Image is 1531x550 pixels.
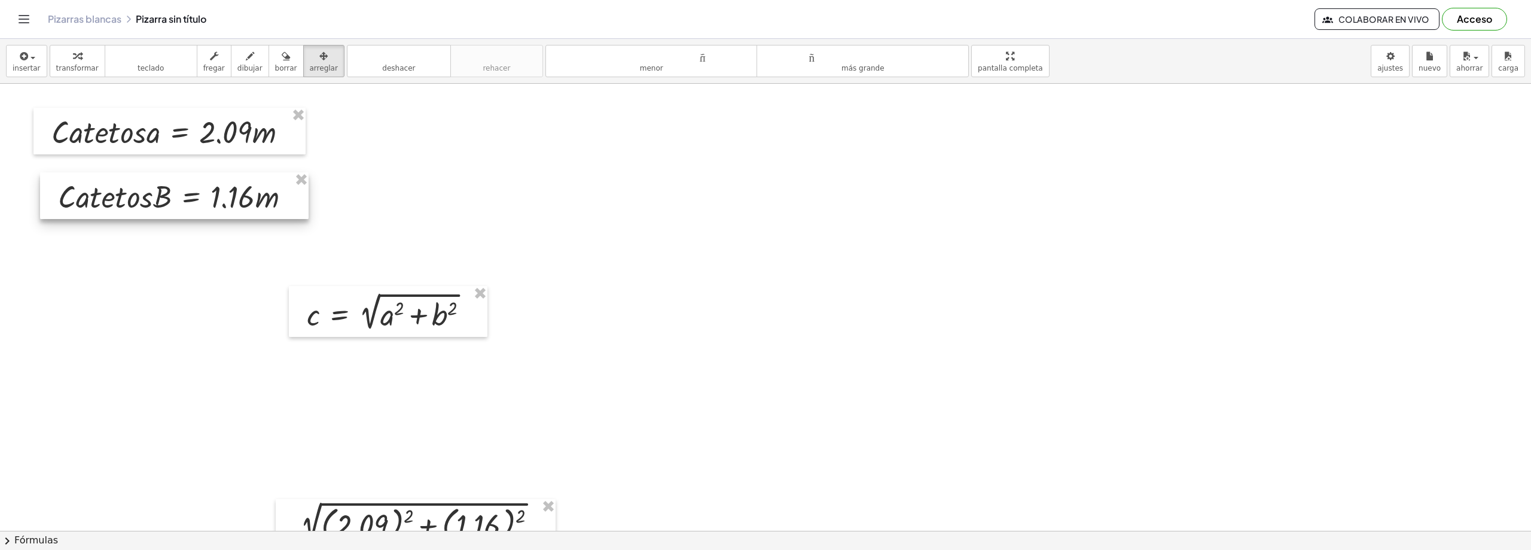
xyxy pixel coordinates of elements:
button: tamaño_del_formatomenor [545,45,758,77]
font: deshacer [353,50,444,62]
button: transformar [50,45,105,77]
font: Colaborar en vivo [1338,14,1429,25]
font: pantalla completa [978,64,1043,72]
font: nuevo [1419,64,1441,72]
button: Colaborar en vivo [1315,8,1439,30]
button: tecladoteclado [105,45,197,77]
font: Fórmulas [14,534,58,546]
button: pantalla completa [971,45,1050,77]
button: nuevo [1412,45,1447,77]
font: tamaño_del_formato [763,50,962,62]
font: transformar [56,64,99,72]
font: arreglar [310,64,338,72]
button: ajustes [1371,45,1410,77]
font: carga [1498,64,1518,72]
font: borrar [275,64,297,72]
button: borrar [269,45,304,77]
font: menor [640,64,663,72]
font: insertar [13,64,41,72]
font: más grande [841,64,885,72]
button: Cambiar navegación [14,10,33,29]
button: deshacerdeshacer [347,45,451,77]
font: tamaño_del_formato [552,50,751,62]
button: arreglar [303,45,344,77]
font: Acceso [1457,13,1492,25]
font: ahorrar [1456,64,1483,72]
font: teclado [111,50,191,62]
button: tamaño_del_formatomás grande [757,45,969,77]
a: Pizarras blancas [48,13,121,25]
button: carga [1492,45,1525,77]
font: fregar [203,64,225,72]
button: dibujar [231,45,269,77]
button: fregar [197,45,231,77]
font: ajustes [1377,64,1403,72]
button: ahorrar [1450,45,1489,77]
button: Acceso [1442,8,1507,31]
font: teclado [138,64,164,72]
button: insertar [6,45,47,77]
font: dibujar [237,64,263,72]
font: rehacer [457,50,536,62]
font: rehacer [483,64,510,72]
button: rehacerrehacer [450,45,543,77]
font: deshacer [382,64,415,72]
